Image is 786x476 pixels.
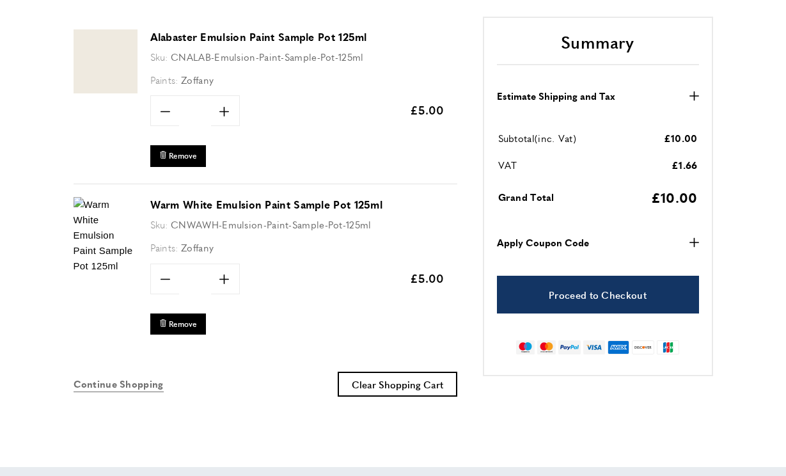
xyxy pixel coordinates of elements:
span: Continue Shopping [74,377,164,390]
span: Remove [169,150,197,161]
button: Remove Warm White Emulsion Paint Sample Pot 125ml [150,313,206,335]
button: Apply Coupon Code [497,235,699,250]
a: Warm White Emulsion Paint Sample Pot 125ml [150,197,383,212]
span: Zoffany [181,73,214,86]
a: Warm White Emulsion Paint Sample Pot 125ml [74,260,138,271]
span: VAT [498,158,517,171]
h2: Summary [497,31,699,65]
button: Estimate Shipping and Tax [497,88,699,104]
span: Sku: [150,218,168,231]
span: Clear Shopping Cart [352,377,443,391]
span: £10.00 [651,187,698,207]
img: mastercard [537,340,556,354]
a: Proceed to Checkout [497,276,699,313]
span: Zoffany [181,241,214,254]
img: american-express [608,340,630,354]
button: Clear Shopping Cart [338,372,457,397]
span: CNWAWH-Emulsion-Paint-Sample-Pot-125ml [171,218,371,231]
span: Sku: [150,50,168,63]
span: Paints: [150,73,178,86]
img: Warm White Emulsion Paint Sample Pot 125ml [74,197,138,274]
span: £5.00 [410,270,444,286]
span: CNALAB-Emulsion-Paint-Sample-Pot-125ml [171,50,363,63]
span: £1.66 [672,158,698,171]
img: Alabaster Emulsion Paint Sample Pot 125ml [74,29,138,93]
strong: Apply Coupon Code [497,235,589,250]
img: jcb [657,340,679,354]
span: Subtotal [498,131,535,145]
a: Alabaster Emulsion Paint Sample Pot 125ml [150,29,367,44]
button: Remove Alabaster Emulsion Paint Sample Pot 125ml [150,145,206,166]
span: £10.00 [664,131,698,145]
span: Paints: [150,241,178,254]
img: visa [583,340,604,354]
span: Grand Total [498,190,554,203]
a: Continue Shopping [74,376,164,392]
span: £5.00 [410,102,444,118]
a: Alabaster Emulsion Paint Sample Pot 125ml [74,84,138,95]
img: maestro [516,340,535,354]
span: Remove [169,319,197,329]
img: discover [632,340,654,354]
span: (inc. Vat) [535,131,576,145]
img: paypal [558,340,581,354]
strong: Estimate Shipping and Tax [497,88,615,104]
